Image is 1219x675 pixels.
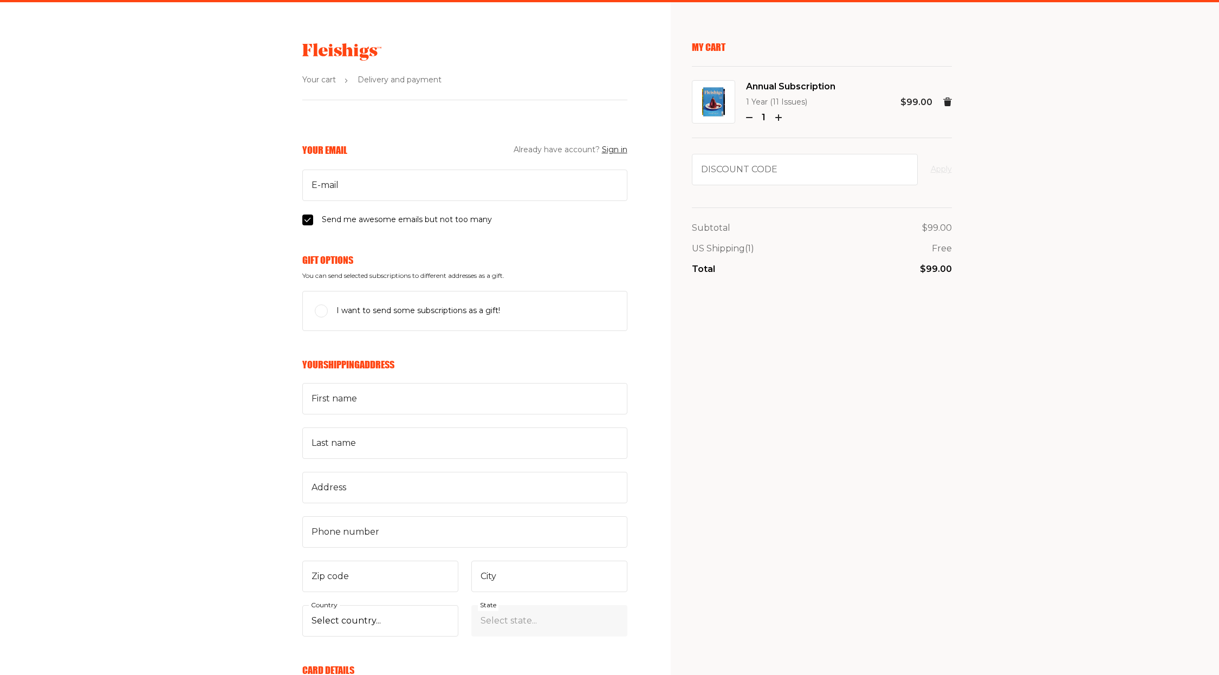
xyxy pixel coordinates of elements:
[478,599,498,611] label: State
[336,304,500,317] span: I want to send some subscriptions as a gift!
[302,170,627,201] input: E-mail
[471,605,627,637] select: State
[922,221,952,235] p: $99.00
[315,304,328,317] input: I want to send some subscriptions as a gift!
[302,272,627,280] span: You can send selected subscriptions to different addresses as a gift.
[932,242,952,256] p: Free
[322,213,492,226] span: Send me awesome emails but not too many
[302,383,627,414] input: First name
[692,221,730,235] p: Subtotal
[302,427,627,459] input: Last name
[302,472,627,503] input: Address
[920,262,952,276] p: $99.00
[692,41,952,53] p: My Cart
[757,111,771,125] p: 1
[900,95,932,109] p: $99.00
[702,87,725,116] img: Annual Subscription Image
[302,516,627,548] input: Phone number
[302,359,627,371] h6: Your Shipping Address
[302,605,458,637] select: Country
[602,144,627,157] button: Sign in
[692,242,754,256] p: US Shipping (1)
[358,74,442,87] span: Delivery and payment
[746,96,835,109] p: 1 Year (11 Issues)
[692,262,715,276] p: Total
[302,74,336,87] span: Your cart
[692,154,918,185] input: Discount code
[471,561,627,592] input: City
[514,144,627,157] span: Already have account?
[746,80,835,94] span: Annual Subscription
[302,561,458,592] input: Zip code
[302,144,347,156] h6: Your Email
[309,599,340,611] label: Country
[302,215,313,225] input: Send me awesome emails but not too many
[302,254,627,266] h6: Gift Options
[931,163,952,176] button: Apply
